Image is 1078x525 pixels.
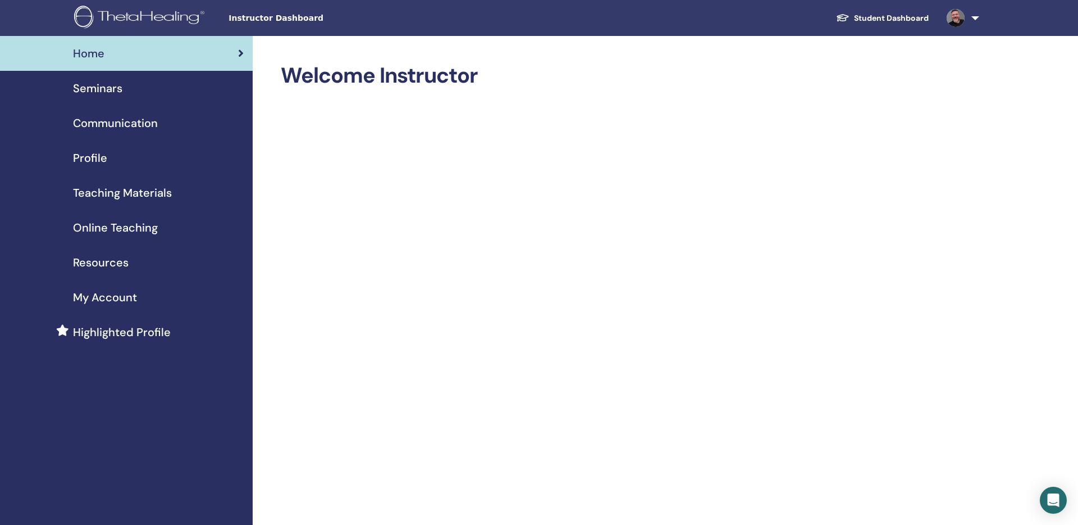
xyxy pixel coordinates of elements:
[1040,487,1067,514] div: Open Intercom Messenger
[947,9,965,27] img: default.jpg
[229,12,397,24] span: Instructor Dashboard
[73,289,137,306] span: My Account
[73,45,104,62] span: Home
[73,80,122,97] span: Seminars
[74,6,208,31] img: logo.png
[73,254,129,271] span: Resources
[73,219,158,236] span: Online Teaching
[73,150,107,166] span: Profile
[73,184,172,201] span: Teaching Materials
[73,115,158,132] span: Communication
[73,324,171,341] span: Highlighted Profile
[827,8,938,29] a: Student Dashboard
[836,13,849,22] img: graduation-cap-white.svg
[281,63,960,89] h2: Welcome Instructor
